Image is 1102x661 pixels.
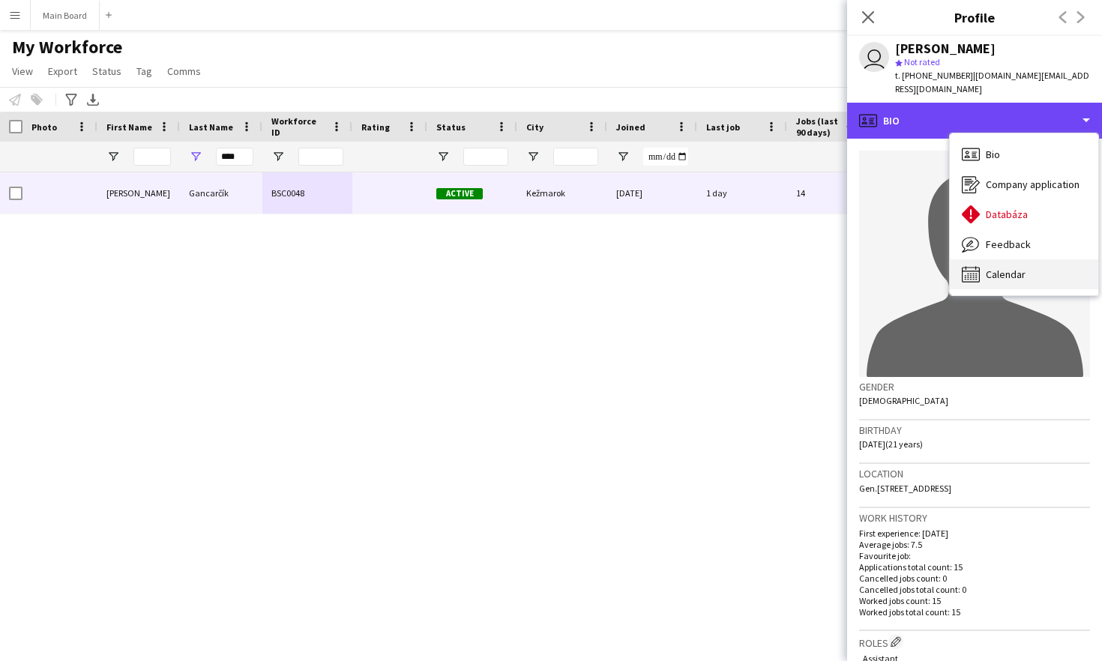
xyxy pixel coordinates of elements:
a: Comms [161,61,207,81]
p: Favourite job: [859,550,1090,561]
span: First Name [106,121,152,133]
span: Workforce ID [271,115,325,138]
p: Cancelled jobs total count: 0 [859,584,1090,595]
span: Company application [986,178,1080,191]
p: Worked jobs total count: 15 [859,606,1090,618]
div: Gancarčík [180,172,262,214]
span: City [526,121,544,133]
div: BSC0048 [262,172,352,214]
h3: Profile [847,7,1102,27]
a: View [6,61,39,81]
div: Calendar [950,259,1098,289]
span: Active [436,188,483,199]
a: Status [86,61,127,81]
button: Open Filter Menu [189,150,202,163]
div: Company application [950,169,1098,199]
span: Bio [986,148,1000,161]
span: Status [92,64,121,78]
span: Comms [167,64,201,78]
input: Workforce ID Filter Input [298,148,343,166]
input: Status Filter Input [463,148,508,166]
button: Open Filter Menu [616,150,630,163]
span: Jobs (last 90 days) [796,115,840,138]
span: Photo [31,121,57,133]
span: | [DOMAIN_NAME][EMAIL_ADDRESS][DOMAIN_NAME] [895,70,1089,94]
span: Rating [361,121,390,133]
span: Joined [616,121,645,133]
h3: Birthday [859,423,1090,437]
button: Open Filter Menu [526,150,540,163]
button: Open Filter Menu [271,150,285,163]
span: My Workforce [12,36,122,58]
span: Export [48,64,77,78]
span: [DEMOGRAPHIC_DATA] [859,395,948,406]
p: Average jobs: 7.5 [859,539,1090,550]
span: Last job [706,121,740,133]
input: Last Name Filter Input [216,148,253,166]
app-action-btn: Advanced filters [62,91,80,109]
app-action-btn: Export XLSX [84,91,102,109]
input: City Filter Input [553,148,598,166]
span: Calendar [986,268,1026,281]
span: Tag [136,64,152,78]
h3: Location [859,467,1090,480]
span: Last Name [189,121,233,133]
div: [PERSON_NAME] [895,42,996,55]
h3: Work history [859,511,1090,525]
span: View [12,64,33,78]
div: [PERSON_NAME] [97,172,180,214]
div: Kežmarok [517,172,607,214]
a: Tag [130,61,158,81]
span: Status [436,121,466,133]
div: [DATE] [607,172,697,214]
button: Main Board [31,1,100,30]
span: t. [PHONE_NUMBER] [895,70,973,81]
div: Databáza [950,199,1098,229]
span: Feedback [986,238,1031,251]
span: [DATE] (21 years) [859,438,923,450]
div: 1 day [697,172,787,214]
div: Bio [847,103,1102,139]
div: Bio [950,139,1098,169]
button: Open Filter Menu [106,150,120,163]
p: Worked jobs count: 15 [859,595,1090,606]
p: Applications total count: 15 [859,561,1090,573]
p: First experience: [DATE] [859,528,1090,539]
a: Export [42,61,83,81]
div: 14 [787,172,885,214]
span: Databáza [986,208,1028,221]
div: Feedback [950,229,1098,259]
span: Not rated [904,56,940,67]
button: Open Filter Menu [436,150,450,163]
input: Joined Filter Input [643,148,688,166]
h3: Gender [859,380,1090,393]
span: Gen.[STREET_ADDRESS] [859,483,951,494]
input: First Name Filter Input [133,148,171,166]
p: Cancelled jobs count: 0 [859,573,1090,584]
h3: Roles [859,634,1090,650]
